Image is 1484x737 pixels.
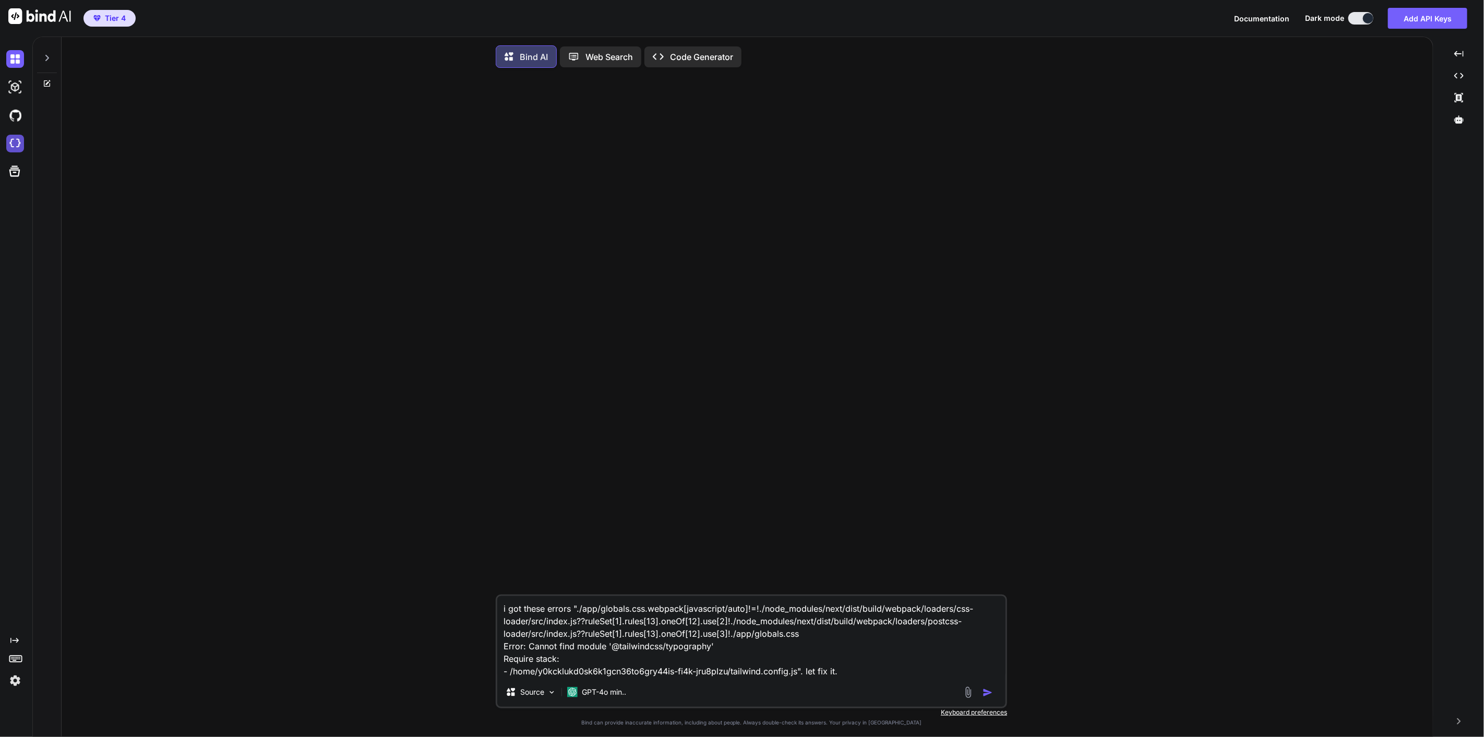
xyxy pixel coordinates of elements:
textarea: i got these errors "./app/globals.css.webpack[javascript/auto]!=!./node_modules/next/dist/build/w... [497,596,1006,677]
img: Bind AI [8,8,71,24]
button: Documentation [1234,13,1289,24]
p: Code Generator [670,51,733,63]
button: Add API Keys [1388,8,1467,29]
img: githubDark [6,106,24,124]
p: Source [520,687,544,697]
img: premium [93,15,101,21]
img: Pick Models [547,688,556,697]
button: premiumTier 4 [83,10,136,27]
img: darkAi-studio [6,78,24,96]
span: Dark mode [1305,13,1344,23]
img: icon [983,687,993,698]
p: Web Search [585,51,633,63]
p: Bind can provide inaccurate information, including about people. Always double-check its answers.... [496,719,1007,727]
img: cloudideIcon [6,135,24,152]
img: GPT-4o mini [567,687,578,697]
p: Keyboard preferences [496,708,1007,717]
p: GPT-4o min.. [582,687,626,697]
p: Bind AI [520,51,548,63]
img: darkChat [6,50,24,68]
img: settings [6,672,24,690]
span: Tier 4 [105,13,126,23]
img: attachment [962,686,974,698]
span: Documentation [1234,14,1289,23]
